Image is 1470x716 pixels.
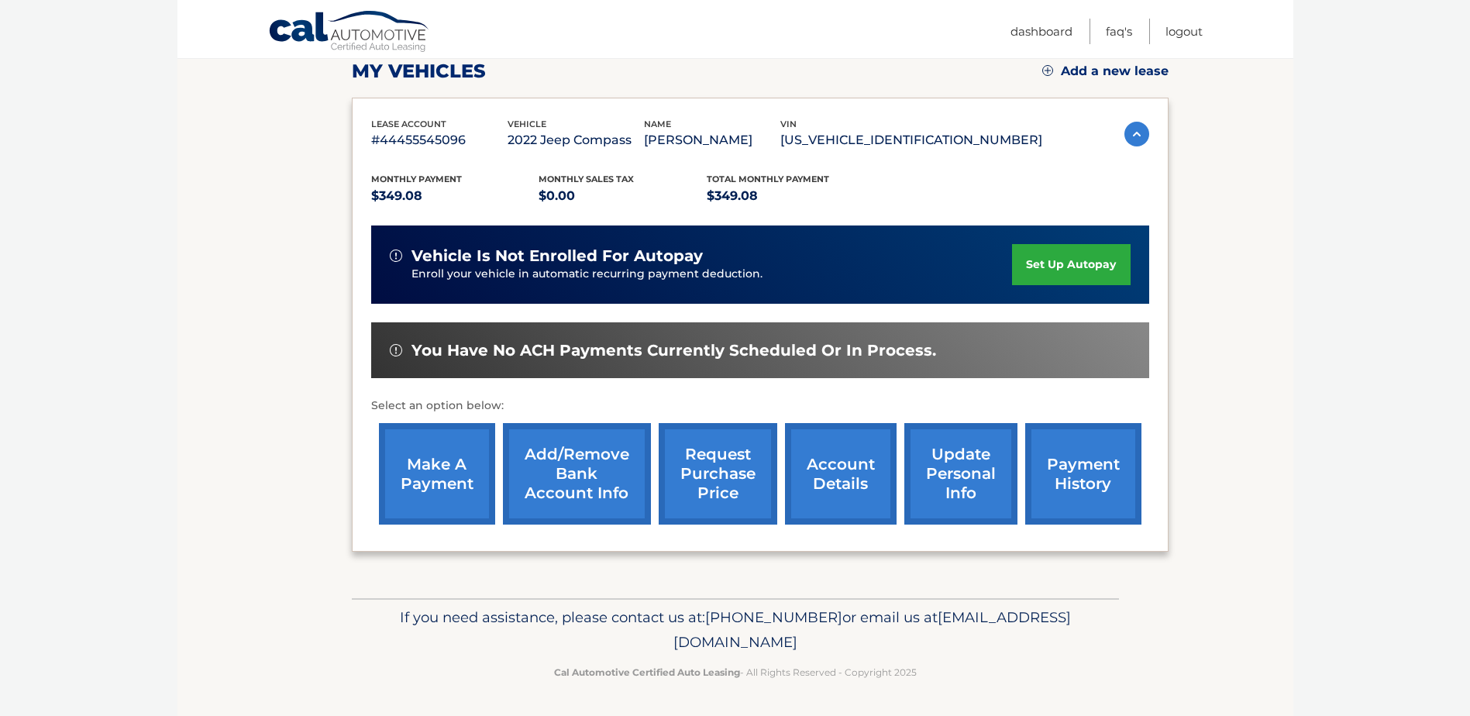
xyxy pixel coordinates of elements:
a: account details [785,423,897,525]
p: Select an option below: [371,397,1149,415]
span: Monthly Payment [371,174,462,184]
span: Monthly sales Tax [539,174,634,184]
p: #44455545096 [371,129,508,151]
img: add.svg [1042,65,1053,76]
p: $349.08 [371,185,539,207]
p: [US_VEHICLE_IDENTIFICATION_NUMBER] [780,129,1042,151]
a: Add/Remove bank account info [503,423,651,525]
a: Cal Automotive [268,10,431,55]
p: [PERSON_NAME] [644,129,780,151]
h2: my vehicles [352,60,486,83]
a: update personal info [904,423,1017,525]
img: accordion-active.svg [1124,122,1149,146]
span: lease account [371,119,446,129]
p: Enroll your vehicle in automatic recurring payment deduction. [411,266,1013,283]
p: - All Rights Reserved - Copyright 2025 [362,664,1109,680]
a: FAQ's [1106,19,1132,44]
strong: Cal Automotive Certified Auto Leasing [554,666,740,678]
p: If you need assistance, please contact us at: or email us at [362,605,1109,655]
a: payment history [1025,423,1141,525]
a: request purchase price [659,423,777,525]
img: alert-white.svg [390,344,402,356]
span: You have no ACH payments currently scheduled or in process. [411,341,936,360]
a: set up autopay [1012,244,1130,285]
img: alert-white.svg [390,250,402,262]
a: Add a new lease [1042,64,1169,79]
p: $349.08 [707,185,875,207]
span: Total Monthly Payment [707,174,829,184]
span: vehicle [508,119,546,129]
span: name [644,119,671,129]
p: $0.00 [539,185,707,207]
p: 2022 Jeep Compass [508,129,644,151]
span: vin [780,119,797,129]
span: vehicle is not enrolled for autopay [411,246,703,266]
a: Logout [1165,19,1203,44]
span: [PHONE_NUMBER] [705,608,842,626]
span: [EMAIL_ADDRESS][DOMAIN_NAME] [673,608,1071,651]
a: Dashboard [1010,19,1072,44]
a: make a payment [379,423,495,525]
